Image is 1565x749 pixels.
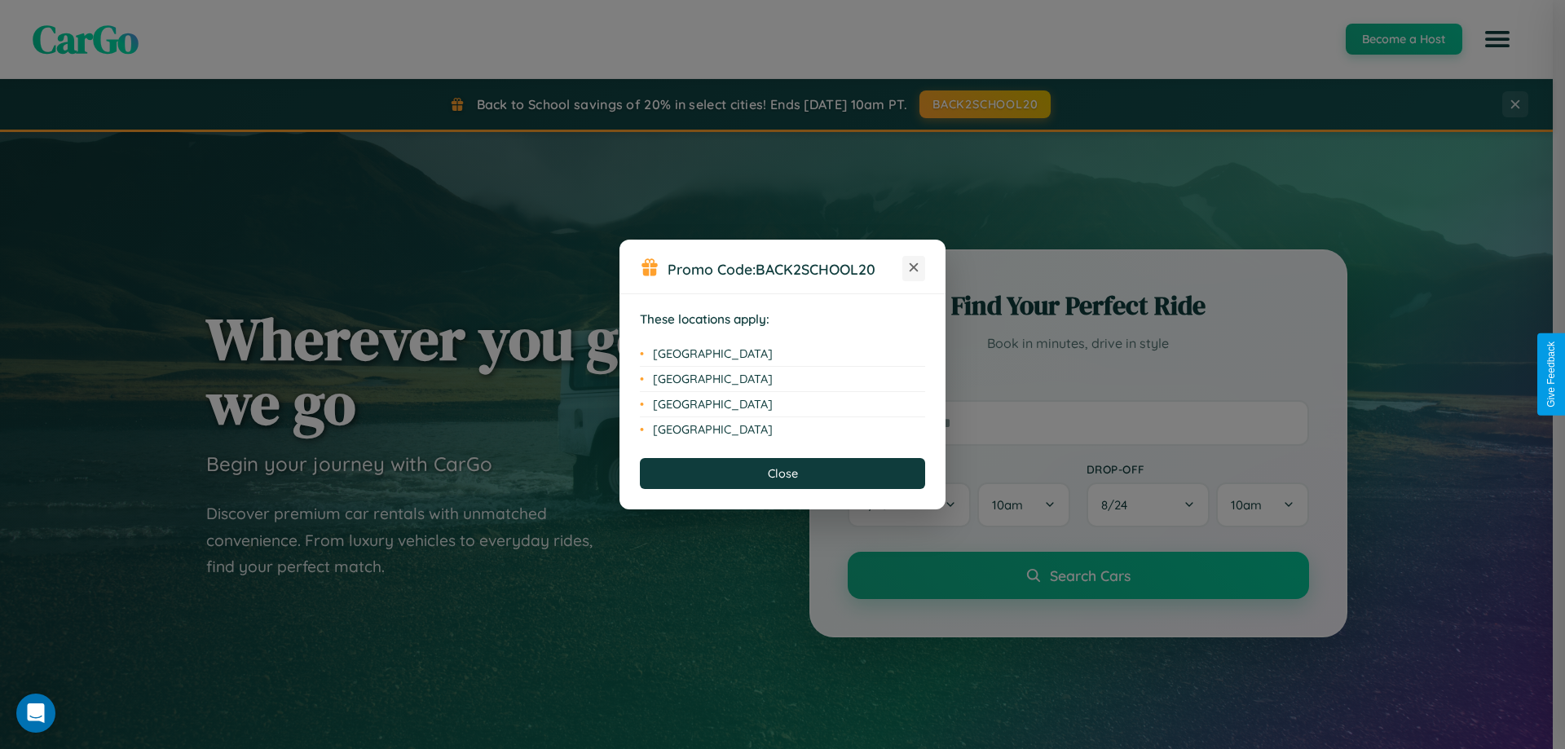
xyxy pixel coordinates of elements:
[756,260,875,278] b: BACK2SCHOOL20
[640,367,925,392] li: [GEOGRAPHIC_DATA]
[640,417,925,442] li: [GEOGRAPHIC_DATA]
[640,458,925,489] button: Close
[668,260,902,278] h3: Promo Code:
[640,311,769,327] strong: These locations apply:
[640,392,925,417] li: [GEOGRAPHIC_DATA]
[1545,341,1557,408] div: Give Feedback
[640,341,925,367] li: [GEOGRAPHIC_DATA]
[16,694,55,733] div: Open Intercom Messenger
